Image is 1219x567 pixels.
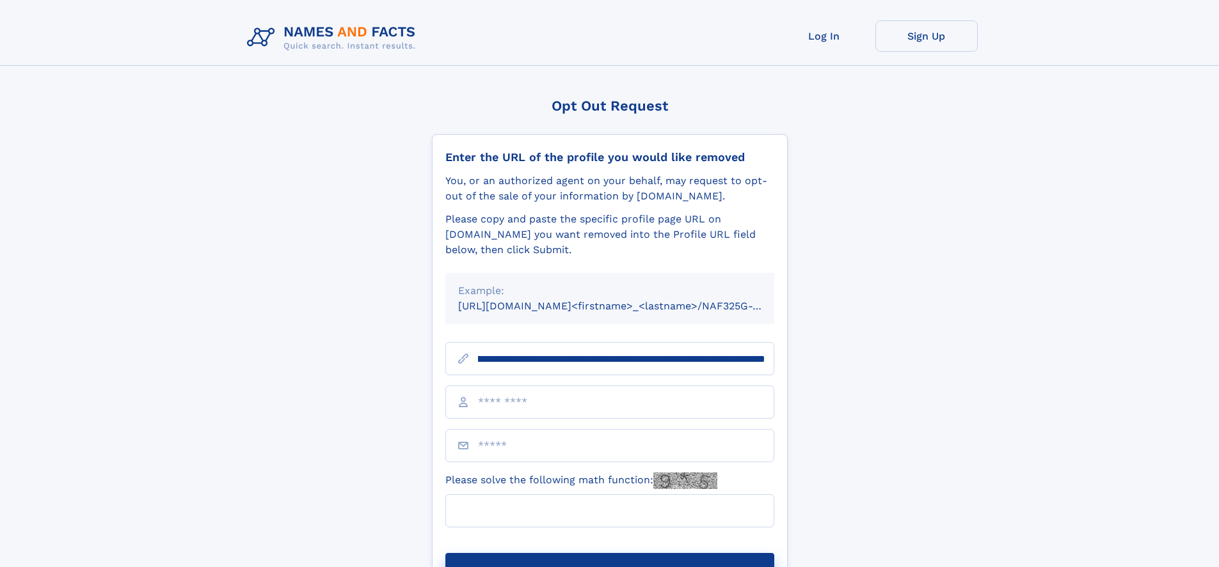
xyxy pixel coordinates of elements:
[445,472,717,489] label: Please solve the following math function:
[242,20,426,55] img: Logo Names and Facts
[445,212,774,258] div: Please copy and paste the specific profile page URL on [DOMAIN_NAME] you want removed into the Pr...
[773,20,875,52] a: Log In
[458,283,761,299] div: Example:
[445,173,774,204] div: You, or an authorized agent on your behalf, may request to opt-out of the sale of your informatio...
[445,150,774,164] div: Enter the URL of the profile you would like removed
[875,20,978,52] a: Sign Up
[432,98,788,114] div: Opt Out Request
[458,300,799,312] small: [URL][DOMAIN_NAME]<firstname>_<lastname>/NAF325G-xxxxxxxx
